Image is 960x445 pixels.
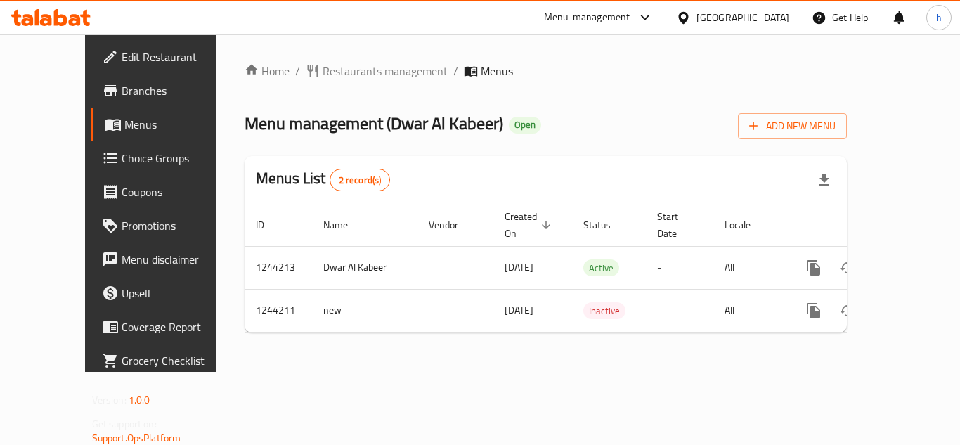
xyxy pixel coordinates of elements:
h2: Menus List [256,168,390,191]
span: Edit Restaurant [122,49,234,65]
span: Branches [122,82,234,99]
a: Edit Restaurant [91,40,245,74]
td: - [646,246,713,289]
li: / [453,63,458,79]
span: Upsell [122,285,234,302]
a: Restaurants management [306,63,448,79]
span: Coverage Report [122,318,234,335]
span: Add New Menu [749,117,836,135]
div: Export file [807,163,841,197]
span: ID [256,217,283,233]
span: Locale [725,217,769,233]
td: 1244213 [245,246,312,289]
span: Restaurants management [323,63,448,79]
div: Active [583,259,619,276]
span: Start Date [657,208,696,242]
button: Add New Menu [738,113,847,139]
span: 2 record(s) [330,174,390,187]
th: Actions [786,204,943,247]
span: Promotions [122,217,234,234]
span: Name [323,217,366,233]
a: Home [245,63,290,79]
div: Inactive [583,302,625,319]
table: enhanced table [245,204,943,333]
span: 1.0.0 [129,391,150,409]
li: / [295,63,300,79]
button: more [797,251,831,285]
button: Change Status [831,294,864,328]
span: Menu management ( Dwar Al Kabeer ) [245,108,503,139]
td: Dwar Al Kabeer [312,246,417,289]
span: Menus [481,63,513,79]
nav: breadcrumb [245,63,847,79]
span: Grocery Checklist [122,352,234,369]
span: Menus [124,116,234,133]
td: 1244211 [245,289,312,332]
button: more [797,294,831,328]
span: h [936,10,942,25]
a: Branches [91,74,245,108]
a: Upsell [91,276,245,310]
button: Change Status [831,251,864,285]
a: Promotions [91,209,245,243]
td: new [312,289,417,332]
span: Active [583,260,619,276]
span: Inactive [583,303,625,319]
span: Choice Groups [122,150,234,167]
a: Choice Groups [91,141,245,175]
span: [DATE] [505,258,533,276]
div: Open [509,117,541,134]
a: Coupons [91,175,245,209]
div: Menu-management [544,9,630,26]
span: Open [509,119,541,131]
a: Menu disclaimer [91,243,245,276]
a: Coverage Report [91,310,245,344]
span: Get support on: [92,415,157,433]
td: All [713,289,786,332]
span: Version: [92,391,127,409]
div: Total records count [330,169,391,191]
span: Status [583,217,629,233]
span: Created On [505,208,555,242]
td: All [713,246,786,289]
a: Menus [91,108,245,141]
span: Coupons [122,183,234,200]
span: [DATE] [505,301,533,319]
a: Grocery Checklist [91,344,245,378]
span: Menu disclaimer [122,251,234,268]
span: Vendor [429,217,476,233]
td: - [646,289,713,332]
div: [GEOGRAPHIC_DATA] [696,10,789,25]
